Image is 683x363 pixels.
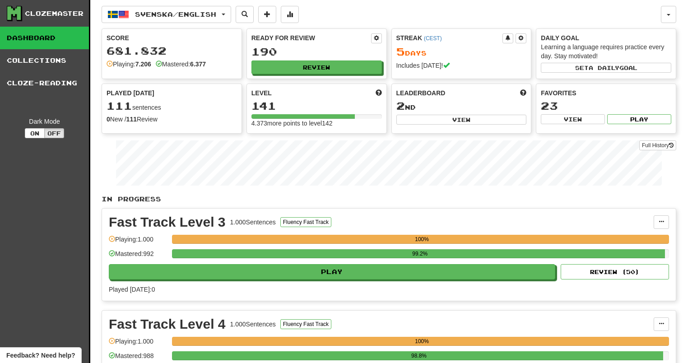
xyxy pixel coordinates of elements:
button: Add sentence to collection [258,6,276,23]
div: Playing: 1.000 [109,337,167,352]
strong: 7.206 [135,60,151,68]
div: Includes [DATE]! [396,61,527,70]
button: Review [251,60,382,74]
div: 681.832 [107,45,237,56]
button: View [541,114,605,124]
strong: 111 [126,116,137,123]
a: Full History [639,140,676,150]
button: On [25,128,45,138]
div: 190 [251,46,382,57]
span: a daily [589,65,619,71]
div: 23 [541,100,671,112]
div: Clozemaster [25,9,84,18]
div: Playing: 1.000 [109,235,167,250]
strong: 6.377 [190,60,206,68]
div: Fast Track Level 3 [109,215,226,229]
div: New / Review [107,115,237,124]
button: View [396,115,527,125]
span: Svenska / English [135,10,216,18]
div: 100% [175,337,669,346]
span: This week in points, UTC [520,88,526,98]
button: Seta dailygoal [541,63,671,73]
button: Review (50) [561,264,669,279]
div: Score [107,33,237,42]
span: Played [DATE] [107,88,154,98]
div: sentences [107,100,237,112]
div: 141 [251,100,382,112]
div: 1.000 Sentences [230,320,276,329]
button: More stats [281,6,299,23]
div: Ready for Review [251,33,371,42]
div: 1.000 Sentences [230,218,276,227]
button: Play [607,114,671,124]
p: In Progress [102,195,676,204]
div: Dark Mode [7,117,82,126]
div: Learning a language requires practice every day. Stay motivated! [541,42,671,60]
span: Leaderboard [396,88,446,98]
div: Daily Goal [541,33,671,42]
div: 4.373 more points to level 142 [251,119,382,128]
div: Favorites [541,88,671,98]
span: Level [251,88,272,98]
span: Played [DATE]: 0 [109,286,155,293]
button: Fluency Fast Track [280,217,331,227]
a: (CEST) [424,35,442,42]
div: Fast Track Level 4 [109,317,226,331]
div: nd [396,100,527,112]
div: Playing: [107,60,151,69]
span: 2 [396,99,405,112]
span: Score more points to level up [376,88,382,98]
div: 100% [175,235,669,244]
button: Play [109,264,555,279]
button: Fluency Fast Track [280,319,331,329]
div: Day s [396,46,527,58]
div: Mastered: 992 [109,249,167,264]
div: Mastered: [156,60,206,69]
span: 111 [107,99,132,112]
div: Streak [396,33,503,42]
strong: 0 [107,116,110,123]
span: 5 [396,45,405,58]
div: 99.2% [175,249,665,258]
span: Open feedback widget [6,351,75,360]
button: Off [44,128,64,138]
div: 98.8% [175,351,663,360]
button: Search sentences [236,6,254,23]
button: Svenska/English [102,6,231,23]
